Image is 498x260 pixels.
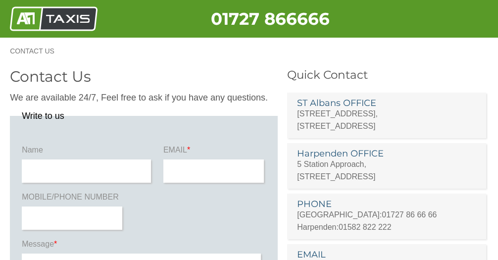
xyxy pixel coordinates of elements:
[10,92,278,104] p: We are available 24/7, Feel free to ask if you have any questions.
[211,8,330,29] a: 01727 866666
[10,69,278,84] h2: Contact Us
[382,210,437,219] a: 01727 86 66 66
[287,69,488,81] h3: Quick Contact
[297,99,476,107] h3: ST Albans OFFICE
[10,6,98,31] img: A1 Taxis
[22,192,124,207] label: MOBILE/PHONE NUMBER
[297,208,476,221] p: [GEOGRAPHIC_DATA]:
[339,223,392,231] a: 01582 822 222
[297,221,476,233] p: Harpenden:
[163,145,266,159] label: EMAIL
[297,200,476,208] h3: PHONE
[297,158,476,183] p: 5 Station Approach, [STREET_ADDRESS]
[22,111,64,120] legend: Write to us
[297,149,476,158] h3: Harpenden OFFICE
[10,48,64,54] a: Contact Us
[22,145,153,159] label: Name
[22,239,266,254] label: Message
[297,250,476,259] h3: EMAIL
[297,107,476,132] p: [STREET_ADDRESS], [STREET_ADDRESS]
[459,58,483,83] a: Nav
